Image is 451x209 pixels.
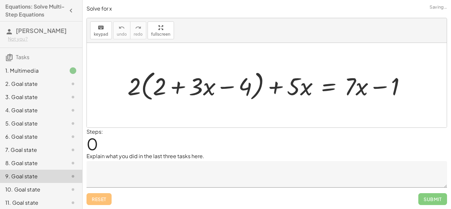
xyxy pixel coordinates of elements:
span: keypad [94,32,108,37]
i: Task not started. [69,199,77,207]
p: Explain what you did in the last three tasks here. [87,152,447,160]
span: Tasks [16,53,29,60]
div: 7. Goal state [5,146,58,154]
button: fullscreen [148,21,174,39]
span: 0 [87,134,98,154]
span: [PERSON_NAME] [16,27,67,34]
i: Task not started. [69,172,77,180]
div: 11. Goal state [5,199,58,207]
div: 2. Goal state [5,80,58,88]
i: Task not started. [69,146,77,154]
div: 1. Multimedia [5,67,58,75]
span: Saving… [430,4,447,11]
div: 5. Goal state [5,120,58,127]
div: 6. Goal state [5,133,58,141]
p: Solve for x [87,5,447,13]
div: 4. Goal state [5,106,58,114]
label: Steps: [87,128,103,135]
div: Not you? [8,36,77,42]
button: redoredo [130,21,146,39]
i: Task not started. [69,106,77,114]
i: Task not started. [69,133,77,141]
i: Task not started. [69,159,77,167]
i: keyboard [98,24,104,32]
div: 10. Goal state [5,186,58,193]
div: 8. Goal state [5,159,58,167]
i: Task not started. [69,120,77,127]
span: undo [117,32,127,37]
button: undoundo [113,21,130,39]
span: redo [134,32,143,37]
span: fullscreen [151,32,170,37]
div: 3. Goal state [5,93,58,101]
i: redo [135,24,141,32]
i: Task not started. [69,80,77,88]
i: Task finished. [69,67,77,75]
i: Task not started. [69,93,77,101]
i: undo [119,24,125,32]
i: Task not started. [69,186,77,193]
h4: Equations: Solve Multi-Step Equations [5,3,65,18]
div: 9. Goal state [5,172,58,180]
button: keyboardkeypad [90,21,112,39]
